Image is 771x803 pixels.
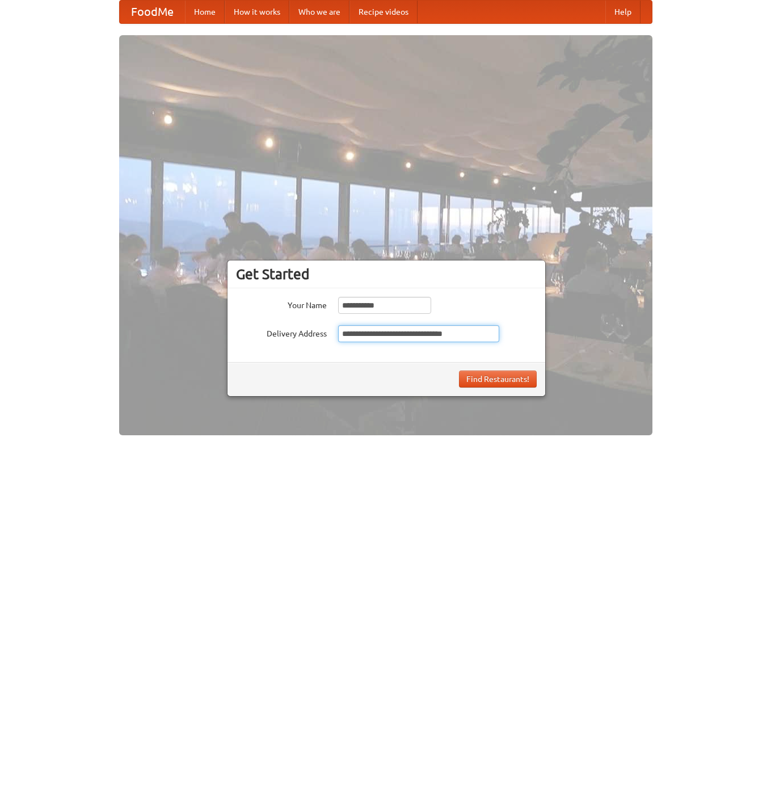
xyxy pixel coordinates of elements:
h3: Get Started [236,266,537,283]
a: Help [605,1,641,23]
a: How it works [225,1,289,23]
label: Delivery Address [236,325,327,339]
a: Who we are [289,1,349,23]
a: Recipe videos [349,1,418,23]
a: FoodMe [120,1,185,23]
a: Home [185,1,225,23]
button: Find Restaurants! [459,371,537,388]
label: Your Name [236,297,327,311]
